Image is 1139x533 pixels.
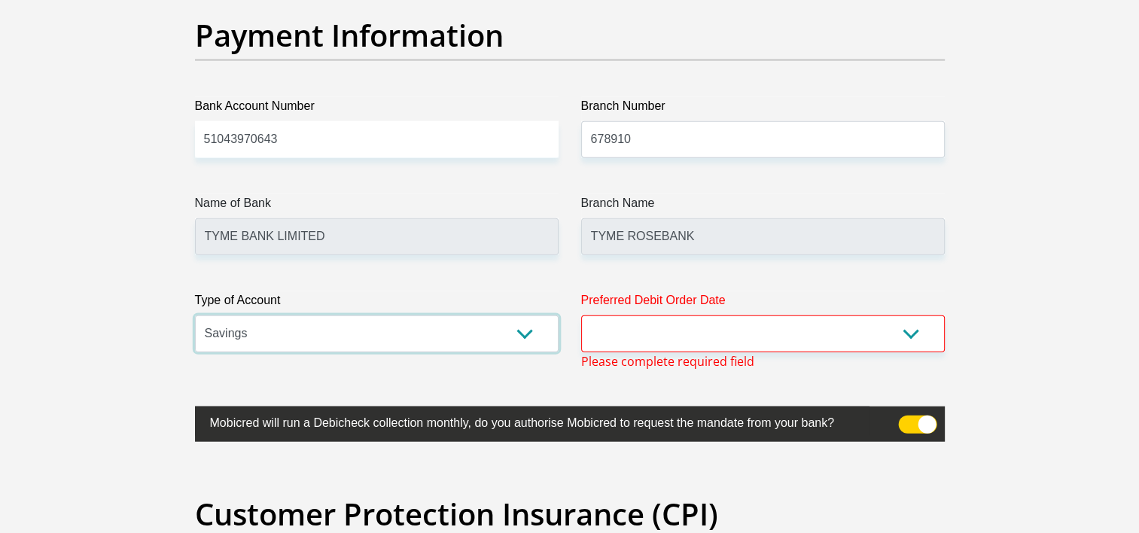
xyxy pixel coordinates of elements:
[581,291,945,315] label: Preferred Debit Order Date
[195,291,559,315] label: Type of Account
[581,218,945,255] input: Branch Name
[581,352,754,370] span: Please complete required field
[195,17,945,53] h2: Payment Information
[581,194,945,218] label: Branch Name
[581,121,945,158] input: Branch Number
[195,218,559,255] input: Name of Bank
[195,496,945,532] h2: Customer Protection Insurance (CPI)
[195,121,559,158] input: Bank Account Number
[195,97,559,121] label: Bank Account Number
[195,407,869,436] label: Mobicred will run a Debicheck collection monthly, do you authorise Mobicred to request the mandat...
[581,97,945,121] label: Branch Number
[195,194,559,218] label: Name of Bank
